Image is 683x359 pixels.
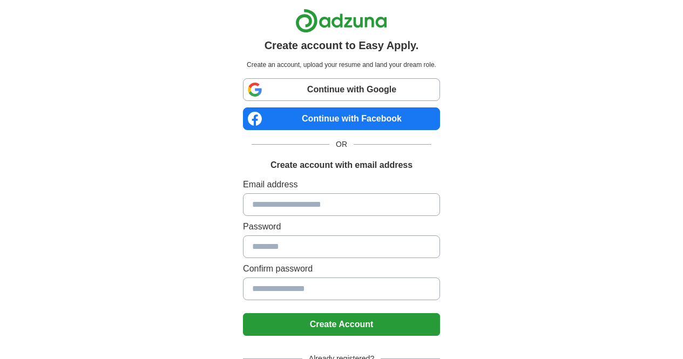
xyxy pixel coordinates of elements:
[243,313,440,336] button: Create Account
[271,159,412,172] h1: Create account with email address
[243,178,440,191] label: Email address
[245,60,438,70] p: Create an account, upload your resume and land your dream role.
[329,139,354,150] span: OR
[295,9,387,33] img: Adzuna logo
[243,220,440,233] label: Password
[243,78,440,101] a: Continue with Google
[243,262,440,275] label: Confirm password
[243,107,440,130] a: Continue with Facebook
[265,37,419,53] h1: Create account to Easy Apply.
